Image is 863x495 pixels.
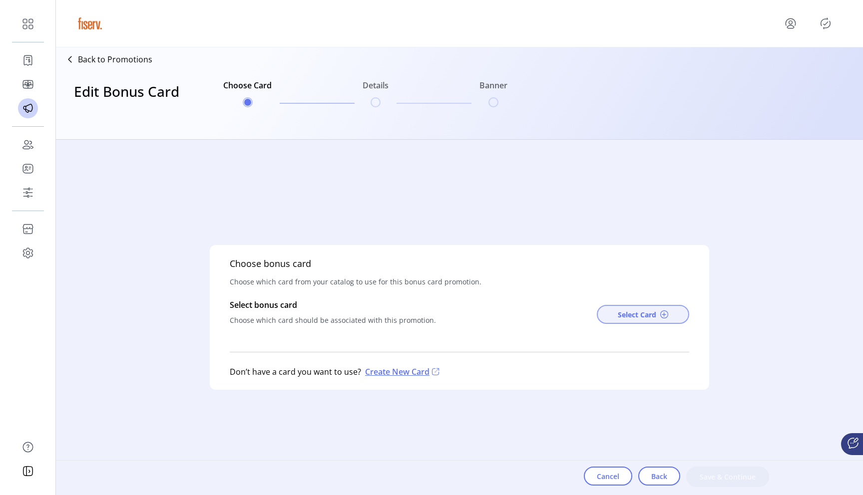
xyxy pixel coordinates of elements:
button: Publisher Panel [818,15,834,31]
p: Create New Card [361,366,441,378]
span: Cancel [597,471,619,482]
img: logo [76,9,104,37]
p: Choose which card should be associated with this promotion. [230,311,436,329]
span: Choose which card from your catalog to use for this bonus card promotion. [230,270,481,293]
button: menu [783,15,799,31]
span: Select Card [618,309,656,320]
button: Cancel [584,467,632,486]
h6: Choose Card [223,79,272,97]
h5: Choose bonus card [230,257,311,270]
button: Back [638,467,680,486]
button: Select Card [597,305,689,324]
p: Back to Promotions [78,53,152,65]
p: Don’t have a card you want to use? [230,366,361,378]
h3: Edit Bonus Card [74,81,179,122]
span: Back [651,471,667,482]
p: Select bonus card [230,299,436,311]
